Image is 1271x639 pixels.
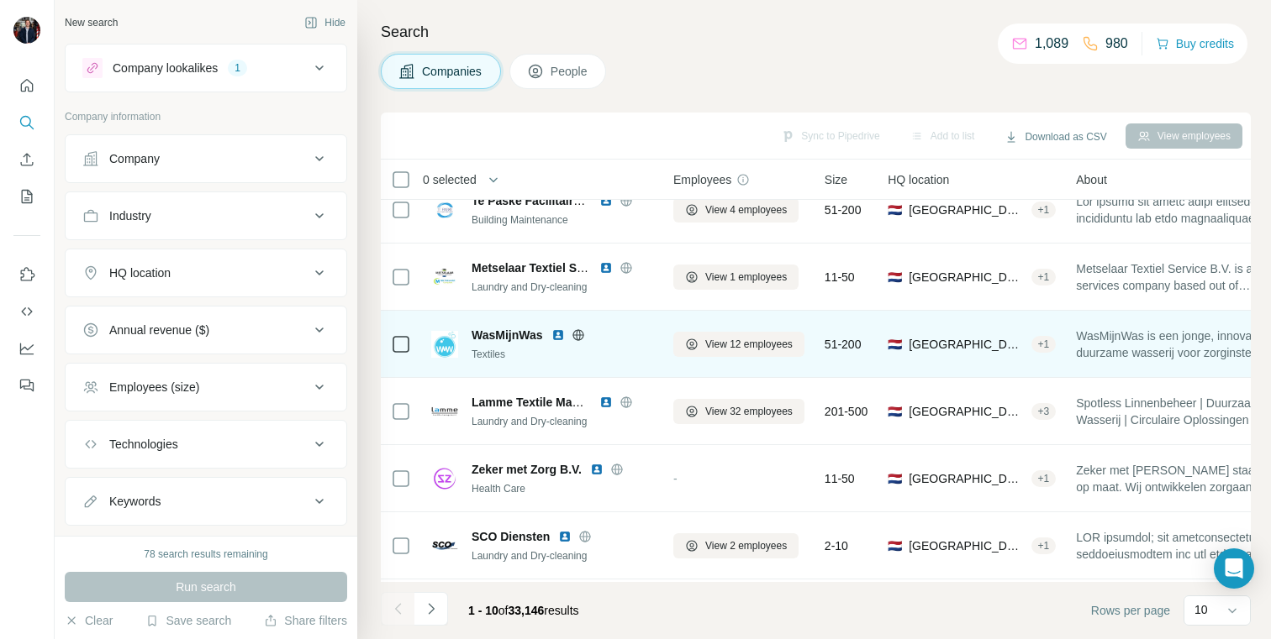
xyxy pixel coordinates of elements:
span: Zeker met Zorg B.V. [472,461,582,478]
img: LinkedIn logo [590,463,604,476]
span: 1 - 10 [468,604,498,617]
span: Size [825,171,847,188]
span: 🇳🇱 [888,403,902,420]
button: View 12 employees [673,332,804,357]
span: 🇳🇱 [888,269,902,285]
button: Clear [65,612,113,629]
button: Industry [66,196,346,236]
div: Technologies [109,436,178,453]
button: Navigate to next page [414,592,448,626]
div: Laundry and Dry-cleaning [472,414,653,429]
button: Use Surfe on LinkedIn [13,259,40,290]
button: Save search [145,612,231,629]
img: Logo of WasMijnWas [431,331,458,358]
span: View 1 employees [705,270,787,285]
div: Employees (size) [109,379,199,395]
img: Logo of Zeker met Zorg B.V. [431,465,458,492]
span: 51-200 [825,202,862,218]
button: View 32 employees [673,399,804,424]
div: 78 search results remaining [144,547,267,562]
span: View 32 employees [705,404,793,419]
button: Company lookalikes1 [66,48,346,88]
span: About [1076,171,1107,188]
span: [GEOGRAPHIC_DATA], [GEOGRAPHIC_DATA] [909,470,1024,487]
div: + 1 [1031,471,1057,486]
span: 2-10 [825,537,848,554]
div: + 1 [1031,270,1057,285]
div: HQ location [109,265,171,281]
span: of [498,604,509,617]
p: 10 [1195,601,1208,618]
img: Logo of Metselaar Textiel Service B.V. [431,264,458,291]
img: LinkedIn logo [558,530,572,543]
span: 🇳🇱 [888,470,902,487]
div: 1 [228,60,247,76]
p: 1,089 [1035,34,1068,54]
div: Laundry and Dry-cleaning [472,548,653,563]
span: [GEOGRAPHIC_DATA], [GEOGRAPHIC_DATA] [909,537,1024,554]
span: People [551,63,589,80]
h4: Search [381,20,1251,44]
div: Annual revenue ($) [109,322,209,338]
span: 11-50 [825,269,855,285]
div: Industry [109,207,151,224]
p: 980 [1105,34,1128,54]
div: Company lookalikes [113,60,218,76]
div: Health Care [472,481,653,496]
button: Search [13,107,40,138]
div: Laundry and Dry-cleaning [472,280,653,295]
button: My lists [13,181,40,212]
button: Download as CSV [993,124,1118,149]
button: View 1 employees [673,265,799,290]
span: WasMijnWas [472,327,543,343]
p: Company information [65,109,347,124]
div: Textiles [472,347,653,362]
img: LinkedIn logo [551,328,565,342]
img: Logo of SCO Diensten [431,532,458,559]
button: View 2 employees [673,533,799,558]
span: [GEOGRAPHIC_DATA], [GEOGRAPHIC_DATA] [909,336,1024,353]
div: Open Intercom Messenger [1214,548,1254,589]
span: 0 selected [423,171,477,188]
span: [GEOGRAPHIC_DATA], [GEOGRAPHIC_DATA] [909,403,1024,420]
div: New search [65,15,118,30]
span: SCO Diensten [472,528,550,545]
button: Use Surfe API [13,296,40,327]
span: HQ location [888,171,949,188]
img: Avatar [13,17,40,44]
span: 33,146 [509,604,545,617]
span: View 2 employees [705,538,787,553]
div: Building Maintenance [472,212,653,228]
span: results [468,604,579,617]
span: 🇳🇱 [888,202,902,218]
span: 🇳🇱 [888,336,902,353]
button: Buy credits [1156,32,1234,55]
img: Logo of Te Paske Facilitaire Dienstverlening [431,196,458,223]
button: Dashboard [13,333,40,364]
button: Employees (size) [66,367,346,407]
span: Metselaar Textiel Service B.V. [472,261,635,275]
span: Rows per page [1091,602,1170,619]
span: 11-50 [825,470,855,487]
div: + 1 [1031,202,1057,217]
div: + 1 [1031,337,1057,352]
span: [GEOGRAPHIC_DATA], [GEOGRAPHIC_DATA] [909,202,1024,218]
span: View 12 employees [705,337,793,352]
span: [GEOGRAPHIC_DATA], [GEOGRAPHIC_DATA] [909,269,1024,285]
span: 201-500 [825,403,868,420]
span: - [673,472,678,485]
div: + 3 [1031,404,1057,419]
span: View 4 employees [705,202,787,217]
button: Technologies [66,424,346,464]
span: 🇳🇱 [888,537,902,554]
img: LinkedIn logo [599,395,613,409]
span: 51-200 [825,336,862,353]
button: Company [66,139,346,179]
span: Companies [422,63,483,80]
span: Lamme Textile Management [472,395,628,409]
div: + 1 [1031,538,1057,553]
button: View 4 employees [673,197,799,223]
img: LinkedIn logo [599,261,613,275]
button: HQ location [66,253,346,293]
div: Company [109,150,160,167]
